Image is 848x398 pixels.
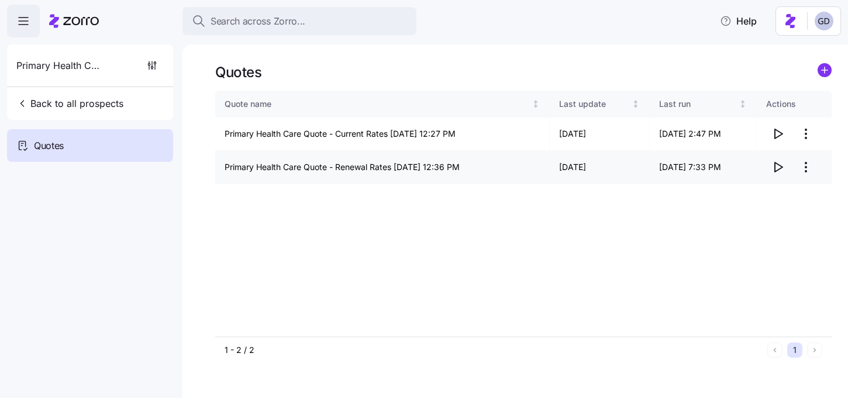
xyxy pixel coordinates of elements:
button: Search across Zorro... [182,7,416,35]
td: [DATE] 7:33 PM [650,151,757,184]
div: Quote name [225,98,529,110]
td: Primary Health Care Quote - Renewal Rates [DATE] 12:36 PM [215,151,550,184]
button: Next page [807,342,822,358]
th: Last updateNot sorted [550,91,650,117]
div: Last run [659,98,736,110]
span: Primary Health Care [16,58,101,73]
svg: add icon [818,63,832,77]
div: Actions [766,98,822,110]
span: Back to all prospects [16,96,123,110]
span: Quotes [34,139,64,153]
td: [DATE] [550,151,650,184]
span: Search across Zorro... [211,14,305,29]
button: Help [711,9,766,33]
div: Not sorted [739,100,747,108]
div: Not sorted [532,100,540,108]
th: Last runNot sorted [650,91,757,117]
div: Last update [559,98,630,110]
a: add icon [818,63,832,81]
button: Previous page [767,342,782,358]
div: 1 - 2 / 2 [225,344,763,356]
img: 68a7f73c8a3f673b81c40441e24bb121 [815,12,833,30]
h1: Quotes [215,63,261,81]
span: Help [720,14,757,28]
td: [DATE] [550,117,650,151]
td: [DATE] 2:47 PM [650,117,757,151]
div: Not sorted [632,100,640,108]
a: Quotes [7,129,173,162]
button: Back to all prospects [12,92,128,115]
button: 1 [787,342,802,358]
th: Quote nameNot sorted [215,91,550,117]
td: Primary Health Care Quote - Current Rates [DATE] 12:27 PM [215,117,550,151]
